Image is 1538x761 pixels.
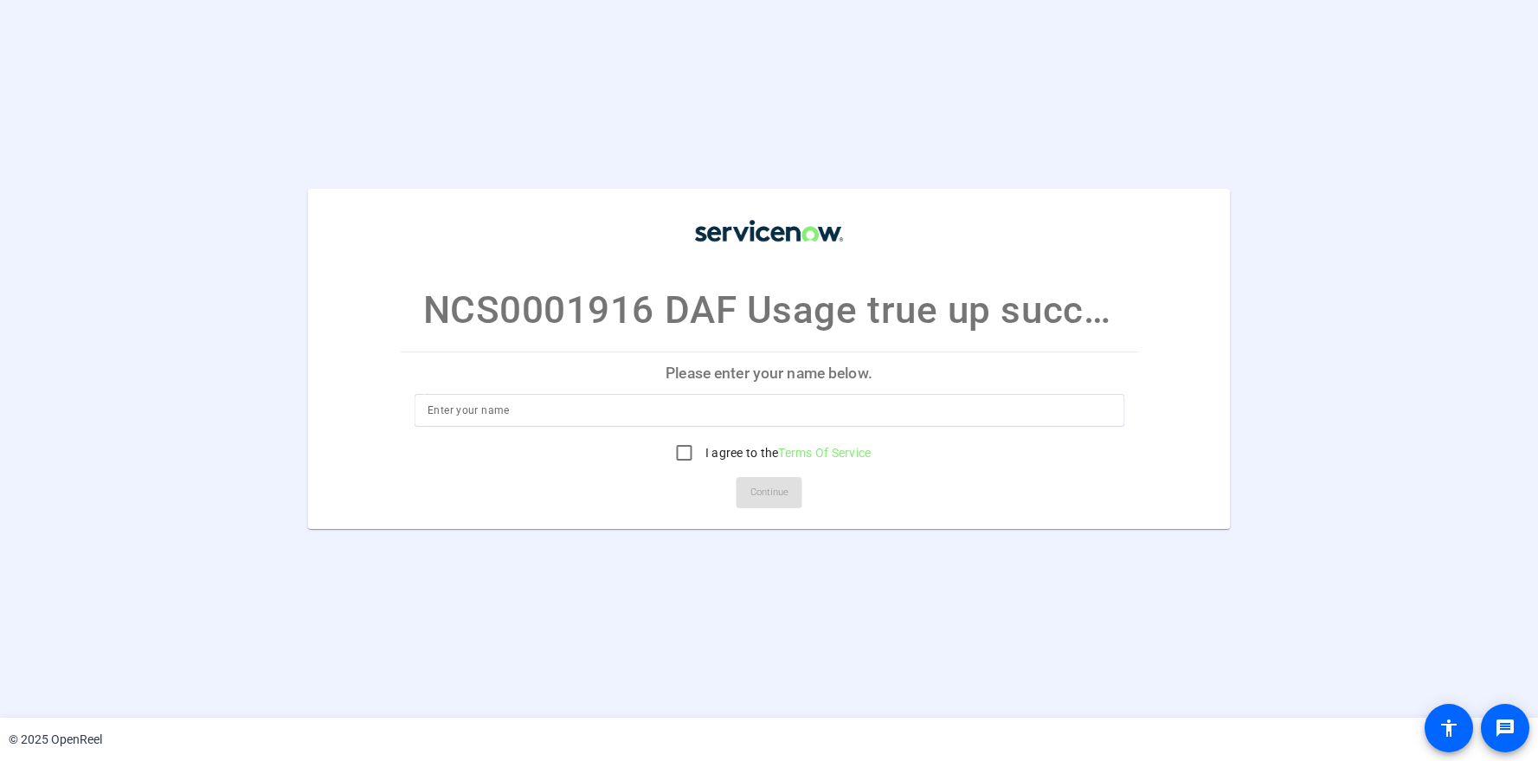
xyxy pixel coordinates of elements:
p: NCS0001916 DAF Usage true up success [PERSON_NAME] [423,281,1116,339]
div: © 2025 OpenReel [9,731,102,749]
a: Terms Of Service [778,446,871,460]
p: Please enter your name below. [400,352,1138,394]
label: I agree to the [702,444,872,461]
mat-icon: message [1495,718,1515,738]
img: company-logo [683,206,856,255]
mat-icon: accessibility [1438,718,1459,738]
input: Enter your name [428,400,1110,421]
